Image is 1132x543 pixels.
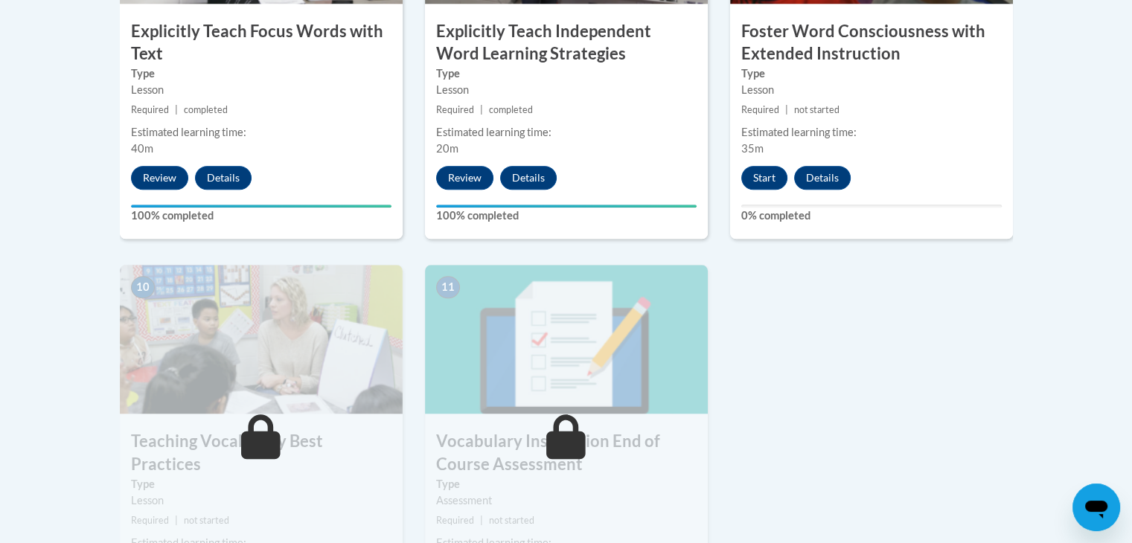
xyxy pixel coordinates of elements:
div: Your progress [131,205,391,208]
span: | [175,515,178,526]
span: not started [794,104,840,115]
div: Estimated learning time: [436,124,697,141]
label: Type [436,65,697,82]
h3: Explicitly Teach Focus Words with Text [120,20,403,66]
span: 11 [436,276,460,298]
label: 100% completed [436,208,697,224]
div: Assessment [436,492,697,509]
span: Required [436,515,474,526]
span: 10 [131,276,155,298]
span: Required [741,104,779,115]
h3: Teaching Vocabulary Best Practices [120,430,403,476]
span: 40m [131,142,153,155]
div: Your progress [436,205,697,208]
label: 100% completed [131,208,391,224]
span: Required [131,515,169,526]
div: Lesson [436,82,697,98]
button: Details [500,166,557,190]
div: Lesson [131,82,391,98]
img: Course Image [425,265,708,414]
h3: Explicitly Teach Independent Word Learning Strategies [425,20,708,66]
img: Course Image [120,265,403,414]
button: Review [131,166,188,190]
label: Type [131,476,391,492]
span: not started [184,515,229,526]
span: 35m [741,142,764,155]
button: Review [436,166,493,190]
div: Lesson [131,492,391,509]
h3: Foster Word Consciousness with Extended Instruction [730,20,1013,66]
span: | [785,104,788,115]
button: Start [741,166,787,190]
div: Lesson [741,82,1002,98]
label: 0% completed [741,208,1002,224]
button: Details [794,166,851,190]
span: completed [184,104,228,115]
label: Type [436,476,697,492]
div: Estimated learning time: [741,124,1002,141]
span: Required [436,104,474,115]
span: Required [131,104,169,115]
span: 20m [436,142,458,155]
span: not started [489,515,534,526]
span: completed [489,104,533,115]
h3: Vocabulary Instruction End of Course Assessment [425,430,708,476]
iframe: Button to launch messaging window [1072,483,1120,531]
span: | [175,104,178,115]
span: | [480,104,483,115]
label: Type [131,65,391,82]
div: Estimated learning time: [131,124,391,141]
button: Details [195,166,252,190]
label: Type [741,65,1002,82]
span: | [480,515,483,526]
